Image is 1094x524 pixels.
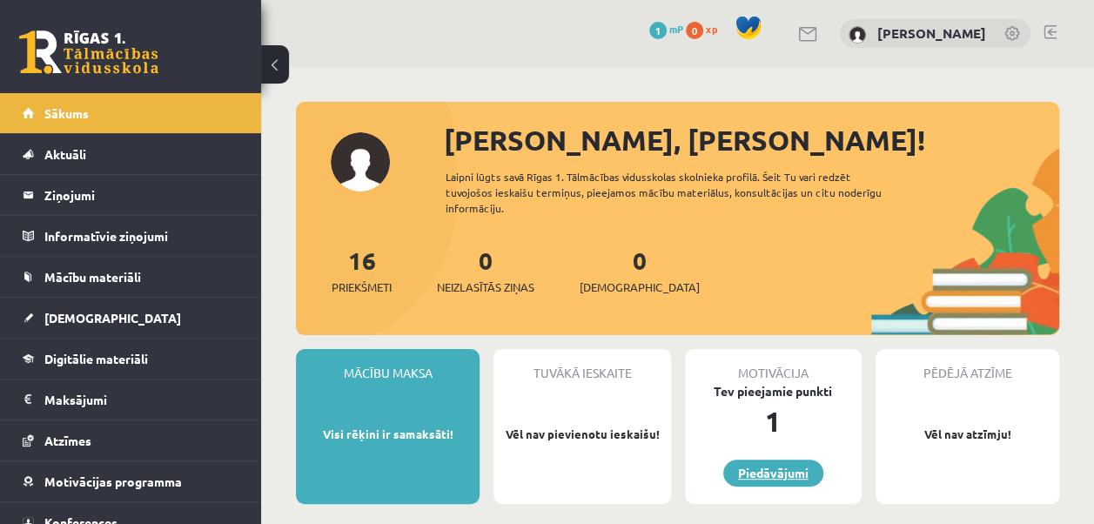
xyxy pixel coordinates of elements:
[685,382,862,400] div: Tev pieejamie punkti
[44,380,239,420] legend: Maksājumi
[884,426,1050,443] p: Vēl nav atzīmju!
[686,22,726,36] a: 0 xp
[502,426,661,443] p: Vēl nav pievienotu ieskaišu!
[437,279,534,296] span: Neizlasītās ziņas
[305,426,471,443] p: Visi rēķini ir samaksāti!
[23,380,239,420] a: Maksājumi
[23,257,239,297] a: Mācību materiāli
[685,349,862,382] div: Motivācija
[877,24,986,42] a: [PERSON_NAME]
[849,26,866,44] img: Jana Dumpe
[19,30,158,74] a: Rīgas 1. Tālmācības vidusskola
[44,269,141,285] span: Mācību materiāli
[580,279,700,296] span: [DEMOGRAPHIC_DATA]
[580,245,700,296] a: 0[DEMOGRAPHIC_DATA]
[723,460,823,487] a: Piedāvājumi
[23,175,239,215] a: Ziņojumi
[44,474,182,489] span: Motivācijas programma
[44,105,89,121] span: Sākums
[44,310,181,326] span: [DEMOGRAPHIC_DATA]
[23,461,239,501] a: Motivācijas programma
[493,349,670,382] div: Tuvākā ieskaite
[23,134,239,174] a: Aktuāli
[876,349,1059,382] div: Pēdējā atzīme
[44,146,86,162] span: Aktuāli
[332,245,392,296] a: 16Priekšmeti
[332,279,392,296] span: Priekšmeti
[437,245,534,296] a: 0Neizlasītās ziņas
[446,169,903,216] div: Laipni lūgts savā Rīgas 1. Tālmācības vidusskolas skolnieka profilā. Šeit Tu vari redzēt tuvojošo...
[296,349,480,382] div: Mācību maksa
[444,119,1059,161] div: [PERSON_NAME], [PERSON_NAME]!
[23,298,239,338] a: [DEMOGRAPHIC_DATA]
[23,93,239,133] a: Sākums
[44,433,91,448] span: Atzīmes
[669,22,683,36] span: mP
[23,216,239,256] a: Informatīvie ziņojumi
[685,400,862,442] div: 1
[44,351,148,366] span: Digitālie materiāli
[23,339,239,379] a: Digitālie materiāli
[649,22,667,39] span: 1
[23,420,239,460] a: Atzīmes
[44,216,239,256] legend: Informatīvie ziņojumi
[649,22,683,36] a: 1 mP
[44,175,239,215] legend: Ziņojumi
[706,22,717,36] span: xp
[686,22,703,39] span: 0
